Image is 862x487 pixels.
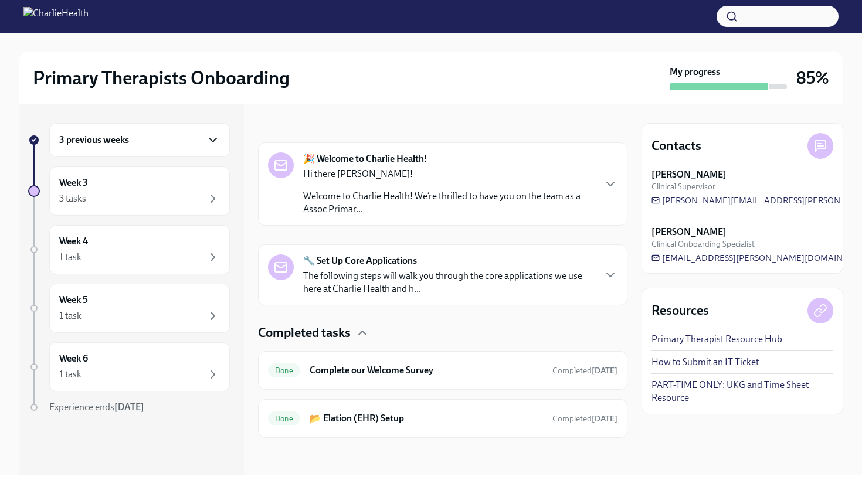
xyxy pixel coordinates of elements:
h6: Complete our Welcome Survey [310,364,543,377]
a: Primary Therapist Resource Hub [651,333,782,346]
h3: 85% [796,67,829,88]
span: Clinical Onboarding Specialist [651,239,755,250]
div: 1 task [59,309,82,322]
a: How to Submit an IT Ticket [651,356,759,369]
div: 3 tasks [59,192,86,205]
strong: 🎉 Welcome to Charlie Health! [303,152,427,165]
div: 1 task [59,368,82,381]
h6: Week 6 [59,352,88,365]
h6: Week 5 [59,294,88,306]
strong: [DATE] [592,366,617,376]
h6: 📂 Elation (EHR) Setup [310,412,543,425]
span: August 7th, 2025 21:15 [552,365,617,376]
a: PART-TIME ONLY: UKG and Time Sheet Resource [651,379,833,404]
a: Week 51 task [28,284,230,333]
h4: Completed tasks [258,324,351,342]
span: Completed [552,366,617,376]
strong: [PERSON_NAME] [651,226,727,239]
strong: My progress [670,66,720,79]
a: Week 41 task [28,225,230,274]
h2: Primary Therapists Onboarding [33,66,290,90]
h6: Week 3 [59,176,88,189]
a: Done📂 Elation (EHR) SetupCompleted[DATE] [268,409,617,428]
div: 1 task [59,251,82,264]
a: Week 33 tasks [28,166,230,216]
span: Clinical Supervisor [651,181,715,192]
h6: 3 previous weeks [59,134,129,147]
strong: 🔧 Set Up Core Applications [303,254,417,267]
strong: [DATE] [592,414,617,424]
img: CharlieHealth [23,7,89,26]
a: Week 61 task [28,342,230,391]
p: Hi there [PERSON_NAME]! [303,168,594,181]
h4: Contacts [651,137,701,155]
h6: Week 4 [59,235,88,248]
p: Welcome to Charlie Health! We’re thrilled to have you on the team as a Assoc Primar... [303,190,594,216]
span: Completed [552,414,617,424]
span: August 13th, 2025 16:24 [552,413,617,424]
span: Done [268,414,300,423]
h4: Resources [651,302,709,319]
a: DoneComplete our Welcome SurveyCompleted[DATE] [268,361,617,380]
div: Completed tasks [258,324,627,342]
p: The following steps will walk you through the core applications we use here at Charlie Health and... [303,270,594,295]
span: Done [268,366,300,375]
div: 3 previous weeks [49,123,230,157]
span: Experience ends [49,401,144,413]
strong: [PERSON_NAME] [651,168,727,181]
strong: [DATE] [114,401,144,413]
